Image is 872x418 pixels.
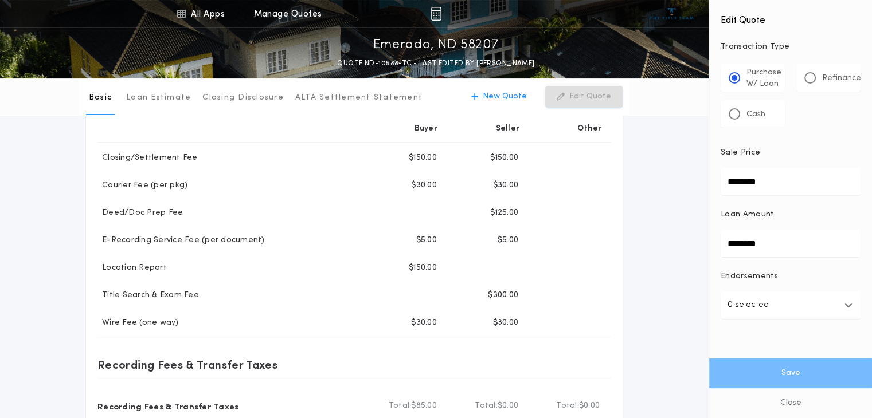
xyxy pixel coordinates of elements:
[728,298,769,312] p: 0 selected
[498,400,518,412] span: $0.00
[97,207,183,219] p: Deed/Doc Prep Fee
[496,123,520,135] p: Seller
[721,291,861,319] button: 0 selected
[373,36,499,54] p: Emerado, ND 58207
[498,235,518,246] p: $5.00
[460,86,538,108] button: New Quote
[650,8,693,19] img: vs-icon
[709,358,872,388] button: Save
[492,180,518,191] p: $30.00
[389,400,412,412] b: Total:
[97,152,198,164] p: Closing/Settlement Fee
[411,317,437,329] p: $30.00
[415,123,437,135] p: Buyer
[97,290,199,301] p: Title Search & Exam Fee
[488,290,518,301] p: $300.00
[411,400,437,412] span: $85.00
[578,123,602,135] p: Other
[337,58,534,69] p: QUOTE ND-10588-TC - LAST EDITED BY [PERSON_NAME]
[721,7,861,27] h4: Edit Quote
[97,397,239,415] p: Recording Fees & Transfer Taxes
[295,92,423,104] p: ALTA Settlement Statement
[97,317,179,329] p: Wire Fee (one way)
[431,7,441,21] img: img
[721,41,861,53] p: Transaction Type
[409,262,437,274] p: $150.00
[709,388,872,418] button: Close
[545,86,623,108] button: Edit Quote
[579,400,600,412] span: $0.00
[746,67,781,90] p: Purchase W/ Loan
[97,235,265,246] p: E-Recording Service Fee (per document)
[89,92,112,104] p: Basic
[721,271,861,282] p: Endorsements
[409,152,437,164] p: $150.00
[556,400,579,412] b: Total:
[202,92,284,104] p: Closing Disclosure
[411,180,437,191] p: $30.00
[822,73,861,84] p: Refinance
[126,92,191,104] p: Loan Estimate
[97,180,187,191] p: Courier Fee (per pkg)
[490,207,518,219] p: $125.00
[490,152,518,164] p: $150.00
[492,317,518,329] p: $30.00
[721,230,861,257] input: Loan Amount
[746,109,765,120] p: Cash
[721,168,861,195] input: Sale Price
[97,262,167,274] p: Location Report
[721,147,760,159] p: Sale Price
[483,91,527,102] p: New Quote
[721,209,775,220] p: Loan Amount
[475,400,498,412] b: Total:
[97,356,277,374] p: Recording Fees & Transfer Taxes
[416,235,437,246] p: $5.00
[569,91,611,102] p: Edit Quote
